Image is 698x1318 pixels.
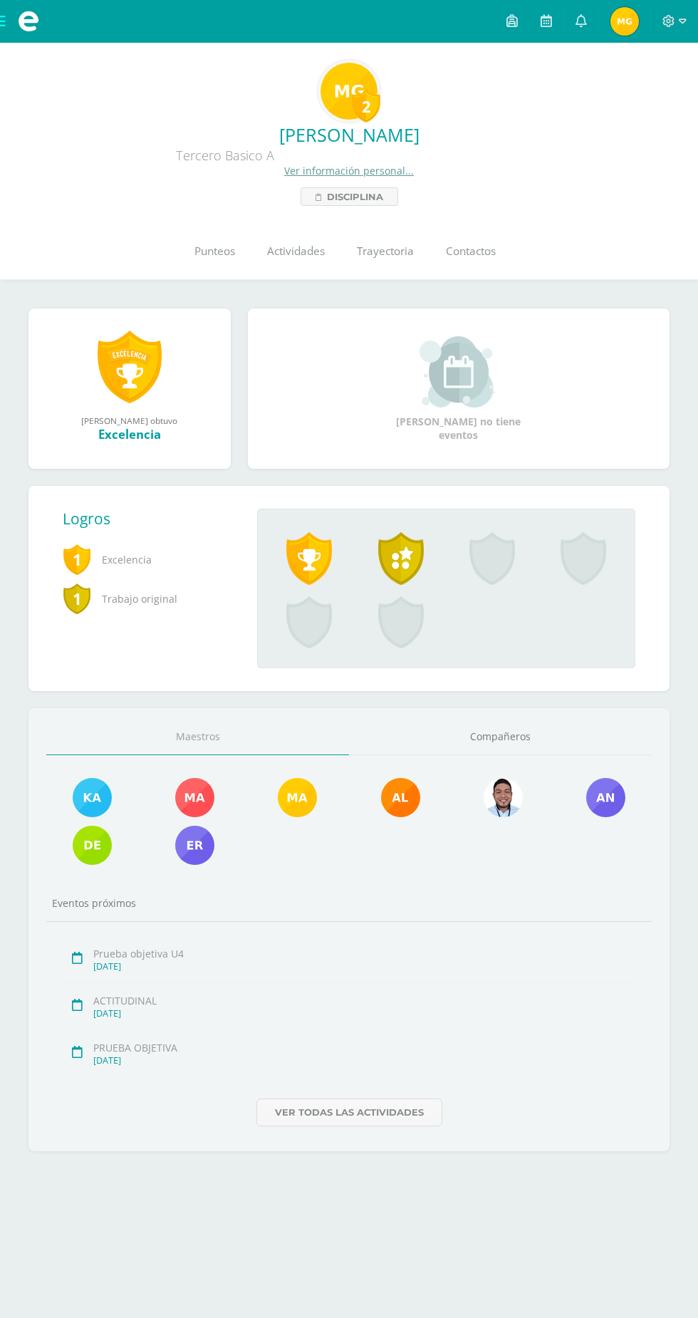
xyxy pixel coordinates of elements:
[321,63,377,120] img: 4e4f6564b71903291f60acb583349239.png
[93,960,637,972] div: [DATE]
[46,719,349,755] a: Maestros
[11,147,439,164] div: Tercero Basico A
[93,1007,637,1019] div: [DATE]
[256,1099,442,1126] a: Ver todas las actividades
[357,244,414,259] span: Trayectoria
[284,164,414,177] a: Ver información personal...
[43,415,217,426] div: [PERSON_NAME] obtuvo
[43,426,217,442] div: Excelencia
[93,1041,637,1054] div: PRUEBA OBJETIVA
[175,826,214,865] img: 3b51858fa93919ca30eb1aad2d2e7161.png
[352,90,380,123] div: 2
[93,994,637,1007] div: ACTITUDINAL
[301,187,398,206] a: Disciplina
[63,579,234,618] span: Trabajo original
[46,896,652,910] div: Eventos próximos
[93,1054,637,1067] div: [DATE]
[610,7,639,36] img: 98b41bec29f92e178ba59a6a6eb9909e.png
[178,223,251,280] a: Punteos
[63,582,91,615] span: 1
[327,188,383,205] span: Disciplina
[267,244,325,259] span: Actividades
[387,336,530,442] div: [PERSON_NAME] no tiene eventos
[194,244,235,259] span: Punteos
[73,826,112,865] img: 13db4c08e544ead93a1678712b735bab.png
[11,123,687,147] a: [PERSON_NAME]
[420,336,497,408] img: event_small.png
[278,778,317,817] img: f5bcdfe112135d8e2907dab10a7547e4.png
[586,778,625,817] img: 5b69ea46538634a852163c0590dc3ff7.png
[63,509,246,529] div: Logros
[63,543,91,576] span: 1
[349,719,652,755] a: Compañeros
[340,223,429,280] a: Trayectoria
[446,244,496,259] span: Contactos
[175,778,214,817] img: c020eebe47570ddd332f87e65077e1d5.png
[73,778,112,817] img: 1c285e60f6ff79110def83009e9e501a.png
[63,540,234,579] span: Excelencia
[484,778,523,817] img: 6bf64b0700033a2ca3395562ad6aa597.png
[93,947,637,960] div: Prueba objetiva U4
[429,223,511,280] a: Contactos
[251,223,340,280] a: Actividades
[381,778,420,817] img: d015825c49c7989f71d1fd9a85bb1a15.png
